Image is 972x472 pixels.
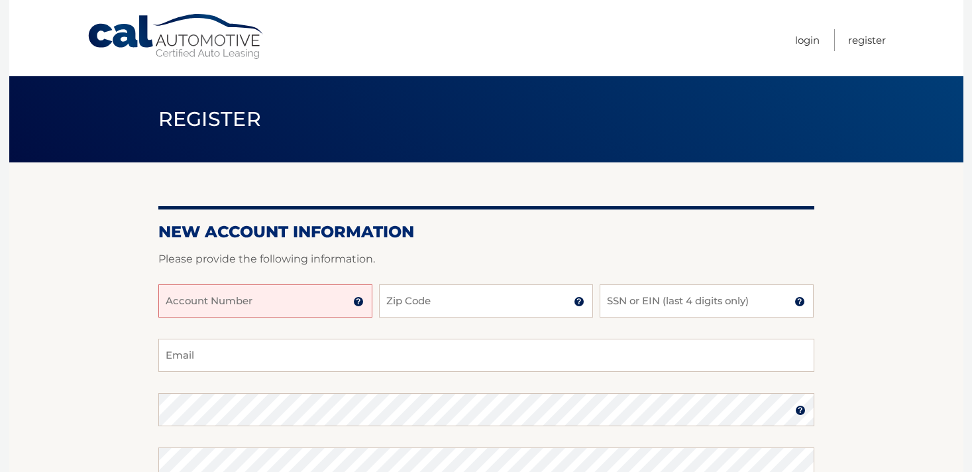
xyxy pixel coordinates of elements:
[795,29,820,51] a: Login
[379,284,593,318] input: Zip Code
[158,222,814,242] h2: New Account Information
[574,296,584,307] img: tooltip.svg
[794,296,805,307] img: tooltip.svg
[848,29,886,51] a: Register
[158,284,372,318] input: Account Number
[353,296,364,307] img: tooltip.svg
[795,405,806,416] img: tooltip.svg
[158,107,262,131] span: Register
[158,250,814,268] p: Please provide the following information.
[158,339,814,372] input: Email
[87,13,266,60] a: Cal Automotive
[600,284,814,318] input: SSN or EIN (last 4 digits only)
